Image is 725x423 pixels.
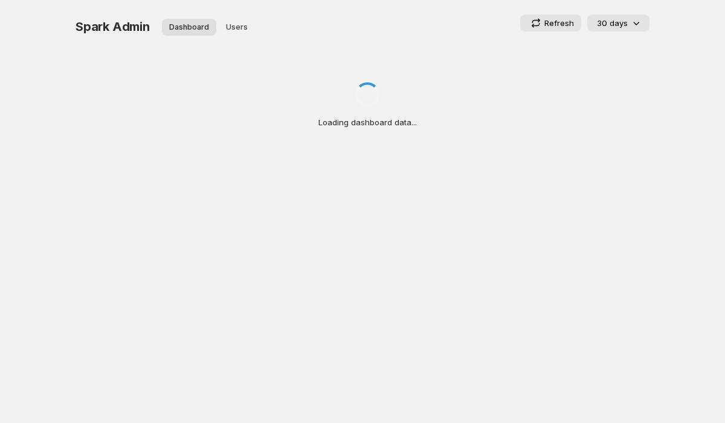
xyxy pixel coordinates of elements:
[169,22,209,32] span: Dashboard
[226,22,248,32] span: Users
[318,116,417,128] p: Loading dashboard data...
[587,15,649,31] button: 30 days
[162,19,216,36] button: Dashboard overview
[544,17,574,29] p: Refresh
[597,17,628,29] p: 30 days
[520,15,581,31] button: Refresh
[76,19,150,34] span: Spark Admin
[219,19,255,36] button: User management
